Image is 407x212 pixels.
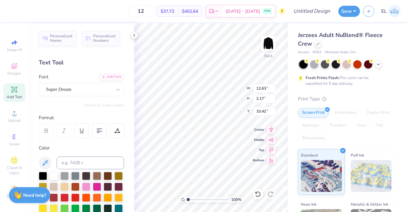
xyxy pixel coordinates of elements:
span: Add Text [7,94,22,99]
span: Standard [301,152,318,158]
label: Font [39,73,48,81]
div: Color [39,144,124,152]
span: Decorate [7,194,22,199]
span: Middle [253,138,264,142]
span: Metallic & Glitter Ink [351,201,388,208]
div: Screen Print [298,108,329,118]
span: Upload [8,118,21,123]
strong: Need help? [23,192,46,198]
div: Digital Print [363,108,394,118]
div: Vinyl [353,121,370,130]
span: Puff Ink [351,152,364,158]
span: FREE [264,9,271,13]
div: Applique [298,121,323,130]
img: Standard [301,160,342,192]
span: EL [381,8,387,15]
span: Image AI [7,47,22,52]
div: Add Font [99,73,124,81]
div: Embroidery [331,108,361,118]
span: Designs [7,71,21,76]
img: Eric Liu [388,5,401,18]
div: Back [264,53,272,59]
span: Greek [10,142,19,147]
span: # 562 [313,50,321,55]
div: Print Type [298,95,394,103]
img: Puff Ink [351,160,392,192]
span: Personalized Names [50,34,72,43]
input: e.g. 7428 c [57,157,124,169]
button: Save [338,6,360,17]
img: Back [262,37,275,50]
span: Minimum Order: 24 + [325,50,356,55]
span: $37.72 [161,8,174,15]
button: Switch to Greek Letters [84,103,124,108]
span: Center [253,128,264,132]
span: Jerzees Adult NuBlend® Fleece Crew [298,31,383,48]
span: Jerzees [298,50,309,55]
div: Foil [372,121,387,130]
div: Rhinestones [298,134,329,143]
input: Untitled Design [288,5,335,18]
span: Top [253,148,264,152]
span: 100 % [231,197,241,202]
div: Format [39,114,125,121]
div: Transfers [325,121,351,130]
span: Clipart & logos [3,165,25,175]
div: Text Tool [39,58,124,67]
span: Bottom [253,158,264,163]
span: [DATE] - [DATE] [226,8,260,15]
span: Neon Ink [301,201,316,208]
a: EL [381,5,401,18]
div: This color can be expedited for 5 day delivery. [306,75,384,86]
span: $452.64 [182,8,198,15]
span: Personalized Numbers [93,34,116,43]
input: – – [128,5,153,17]
strong: Fresh Prints Flash: [306,75,339,80]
